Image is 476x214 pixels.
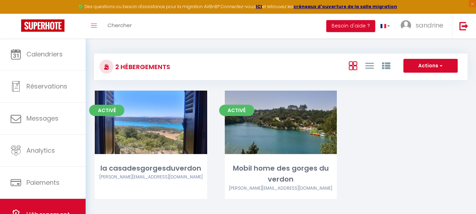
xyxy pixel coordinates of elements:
[21,19,64,32] img: Super Booking
[225,185,337,192] div: Airbnb
[95,174,207,181] div: Airbnb
[219,105,254,116] span: Activé
[403,59,458,73] button: Actions
[107,22,132,29] span: Chercher
[26,82,67,91] span: Réservations
[395,14,452,38] a: ... sandrine
[401,20,411,31] img: ...
[225,163,337,185] div: Mobil home des gorges du verdon
[416,21,443,30] span: sandrine
[382,60,390,71] a: Vue par Groupe
[349,60,357,71] a: Vue en Box
[26,50,63,59] span: Calendriers
[326,20,375,32] button: Besoin d'aide ?
[256,4,262,10] a: ICI
[365,60,374,71] a: Vue en Liste
[293,4,397,10] a: créneaux d'ouverture de la salle migration
[26,114,58,123] span: Messages
[89,105,124,116] span: Activé
[95,163,207,174] div: la casadesgorgesduverdon
[26,146,55,155] span: Analytics
[102,14,137,38] a: Chercher
[26,178,60,187] span: Paiements
[113,59,170,75] h3: 2 Hébergements
[459,22,468,30] img: logout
